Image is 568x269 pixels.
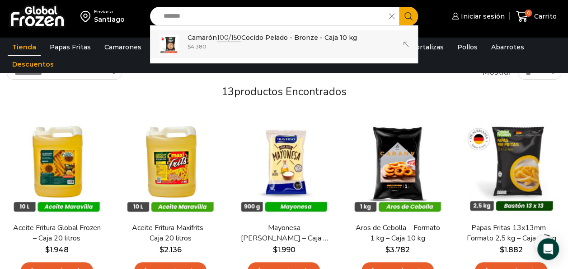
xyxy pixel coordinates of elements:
a: Tienda [8,38,41,56]
a: Aceite Fritura Global Frozen – Caja 20 litros [12,223,102,244]
span: 13 [221,84,234,99]
span: productos encontrados [234,84,347,99]
div: Enviar a [94,9,125,15]
a: Abarrotes [487,38,529,56]
button: Search button [399,7,418,26]
a: Camarones [100,38,146,56]
span: Vista Rápida [243,193,325,209]
span: $ [500,245,504,254]
bdi: 1.948 [45,245,69,254]
div: Open Intercom Messenger [537,238,559,260]
a: Mayonesa [PERSON_NAME] – Caja 9 kilos [239,223,329,244]
a: Aceite Fritura Maxifrits – Caja 20 litros [125,223,215,244]
span: Vista Rápida [130,193,211,209]
span: $ [385,245,390,254]
span: Vista Rápida [357,193,438,209]
a: Descuentos [8,56,58,73]
a: 0 Carrito [514,6,559,27]
span: $ [45,245,50,254]
bdi: 1.990 [272,245,295,254]
div: Santiago [94,15,125,24]
a: Papas Fritas [45,38,95,56]
span: $ [272,245,277,254]
span: 0 [525,10,532,17]
a: Papas Fritas 13x13mm – Formato 2,5 kg – Caja 10 kg [466,223,556,244]
span: $ [188,43,191,50]
span: Iniciar sesión [459,12,505,21]
span: Carrito [532,12,557,21]
span: Vista Rápida [470,193,552,209]
a: Hortalizas [406,38,448,56]
strong: 100/150 [217,34,241,42]
span: $ [160,245,164,254]
span: Vista Rápida [16,193,98,209]
bdi: 3.782 [385,245,410,254]
a: Camarón100/150Cocido Pelado - Bronze - Caja 10 kg $4.380 [150,30,418,58]
p: Camarón Cocido Pelado - Bronze - Caja 10 kg [188,33,357,43]
a: Pollos [453,38,482,56]
bdi: 4.380 [188,43,207,50]
a: Aros de Cebolla – Formato 1 kg – Caja 10 kg [352,223,442,244]
bdi: 2.136 [160,245,182,254]
bdi: 1.882 [500,245,523,254]
img: address-field-icon.svg [80,9,94,24]
a: Iniciar sesión [450,7,505,25]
